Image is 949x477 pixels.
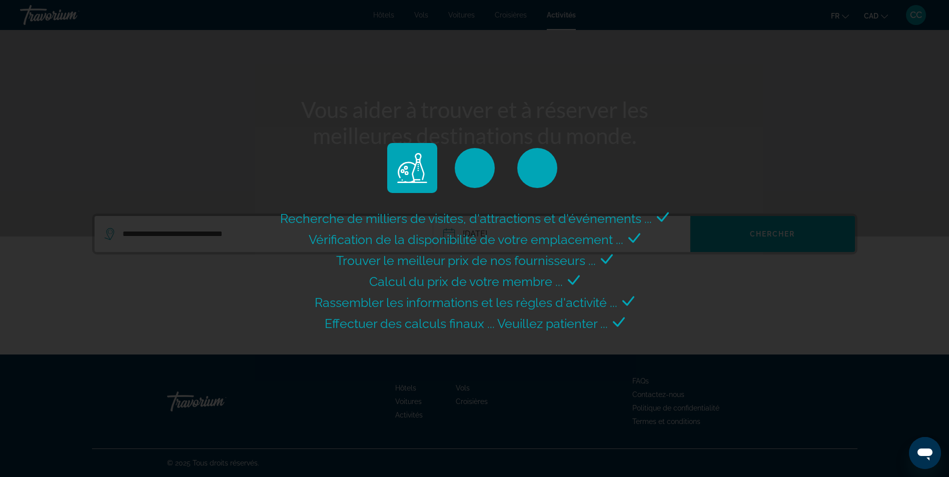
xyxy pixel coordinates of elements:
[309,232,623,247] span: Vérification de la disponibilité de votre emplacement ...
[369,274,563,289] span: Calcul du prix de votre membre ...
[336,253,596,268] span: Trouver le meilleur prix de nos fournisseurs ...
[909,437,941,469] iframe: Button to launch messaging window
[315,295,617,310] span: Rassembler les informations et les règles d'activité ...
[325,316,608,331] span: Effectuer des calculs finaux ... Veuillez patienter ...
[280,211,652,226] span: Recherche de milliers de visites, d'attractions et d'événements ...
